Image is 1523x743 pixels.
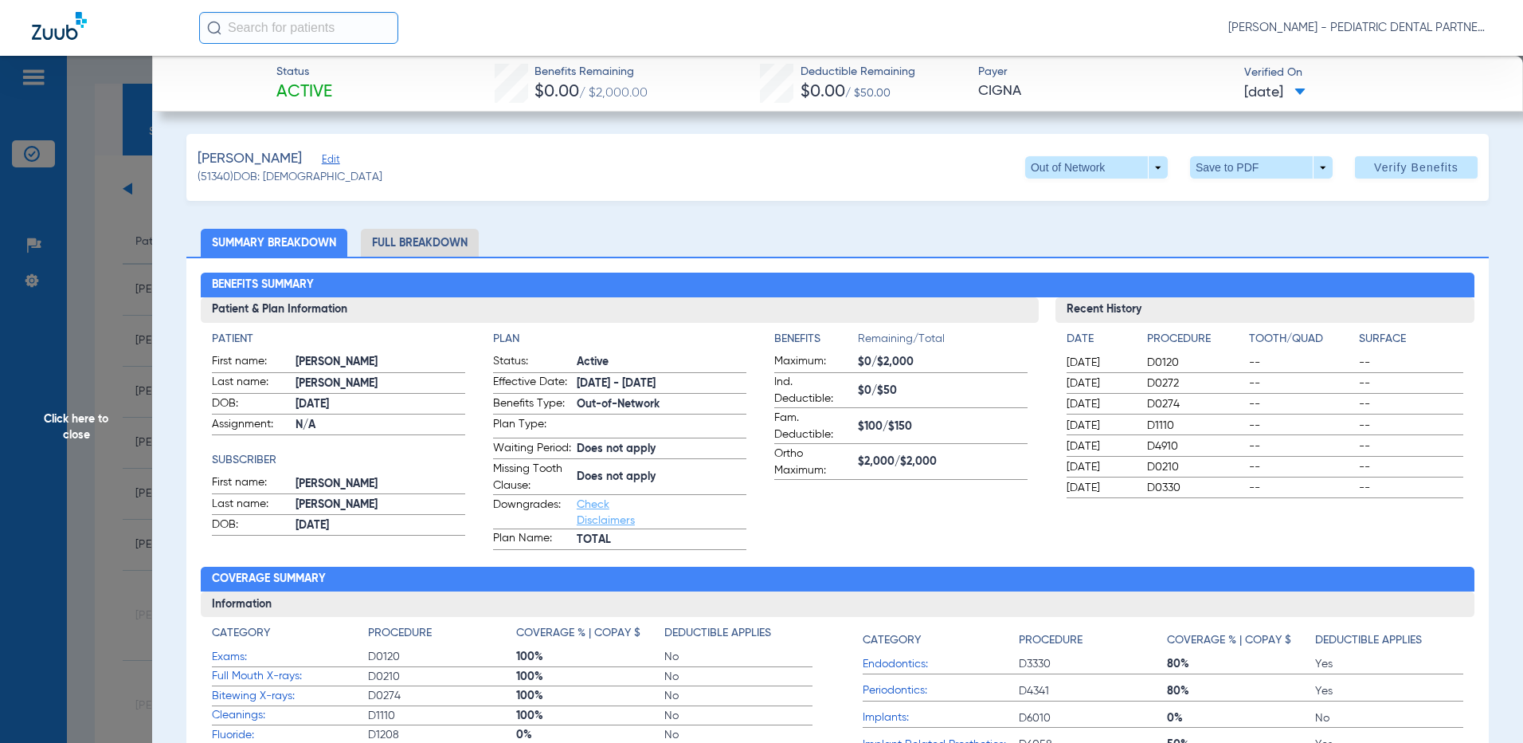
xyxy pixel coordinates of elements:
app-breakdown-title: Procedure [1147,331,1243,353]
h4: Benefits [774,331,858,348]
h4: Subscriber [212,452,465,469]
h3: Recent History [1055,297,1474,323]
span: Deductible Remaining [801,64,915,81]
h2: Coverage Summary [201,567,1475,592]
span: (51340) DOB: [DEMOGRAPHIC_DATA] [198,169,382,186]
span: Does not apply [577,469,746,486]
h4: Procedure [368,625,432,642]
span: 100% [516,688,664,704]
span: Maximum: [774,353,852,372]
span: Periodontics: [863,682,1019,699]
app-breakdown-title: Surface [1359,331,1463,353]
button: Save to PDF [1190,156,1333,179]
span: D0330 [1147,480,1243,496]
span: / $2,000.00 [579,87,648,100]
span: D1110 [368,708,516,724]
span: D0272 [1147,375,1243,391]
app-breakdown-title: Benefits [774,331,858,353]
span: Cleanings: [212,707,368,724]
span: [PERSON_NAME] - PEDIATRIC DENTAL PARTNERS SHREVEPORT [1228,20,1491,36]
div: Chat Widget [1443,666,1523,743]
app-breakdown-title: Plan [493,331,746,348]
app-breakdown-title: Procedure [1019,625,1167,655]
span: 0% [1167,710,1315,726]
span: $100/$150 [858,419,1028,435]
app-breakdown-title: Coverage % | Copay $ [516,625,664,647]
span: Endodontics: [863,656,1019,673]
h4: Deductible Applies [664,625,771,642]
h2: Benefits Summary [201,273,1475,298]
span: Yes [1315,656,1463,672]
app-breakdown-title: Deductible Applies [1315,625,1463,655]
span: 100% [516,669,664,685]
span: Ind. Deductible: [774,374,852,407]
span: Waiting Period: [493,440,571,459]
span: D0120 [1147,355,1243,371]
h4: Procedure [1147,331,1243,348]
span: Status: [493,353,571,372]
span: Benefits Type: [493,395,571,415]
span: Active [577,354,746,371]
app-breakdown-title: Patient [212,331,465,348]
img: Zuub Logo [32,12,87,40]
span: D0210 [368,669,516,685]
h4: Category [212,625,270,642]
span: No [664,688,812,704]
h4: Tooth/Quad [1249,331,1353,348]
span: [DATE] - [DATE] [577,375,746,392]
span: Benefits Remaining [534,64,648,81]
span: $0/$2,000 [858,354,1028,371]
h4: Coverage % | Copay $ [1167,632,1291,649]
span: Does not apply [577,441,746,458]
span: First name: [212,353,290,372]
span: Assignment: [212,416,290,435]
span: D1208 [368,727,516,743]
h4: Surface [1359,331,1463,348]
span: No [664,727,812,743]
span: Implants: [863,710,1019,726]
span: -- [1249,480,1353,496]
span: [DATE] [296,517,465,534]
span: [PERSON_NAME] [296,476,465,493]
span: [DATE] [1067,355,1133,371]
span: No [664,669,812,685]
span: [DATE] [1067,396,1133,412]
span: [PERSON_NAME] [296,497,465,513]
span: Verified On [1244,65,1497,81]
span: $2,000/$2,000 [858,454,1028,470]
span: Effective Date: [493,374,571,393]
h4: Date [1067,331,1133,348]
span: DOB: [212,395,290,415]
span: Active [276,81,332,104]
span: -- [1359,355,1463,371]
span: D4910 [1147,438,1243,454]
app-breakdown-title: Deductible Applies [664,625,812,647]
app-breakdown-title: Tooth/Quad [1249,331,1353,353]
span: / $50.00 [845,88,891,99]
span: $0/$50 [858,383,1028,399]
h3: Patient & Plan Information [201,297,1039,323]
span: TOTAL [577,532,746,548]
span: $0.00 [801,84,845,100]
span: Exams: [212,649,368,666]
span: -- [1249,459,1353,475]
span: 100% [516,649,664,665]
span: Status [276,64,332,81]
span: DOB: [212,517,290,536]
span: N/A [296,417,465,434]
span: Plan Type: [493,416,571,438]
span: Payer [978,64,1231,81]
span: 0% [516,727,664,743]
span: -- [1359,459,1463,475]
span: -- [1249,396,1353,412]
span: D0210 [1147,459,1243,475]
span: D0120 [368,649,516,665]
span: D6010 [1019,710,1167,726]
a: Check Disclaimers [577,499,635,526]
span: [DATE] [1067,418,1133,434]
span: Last name: [212,374,290,393]
h3: Information [201,592,1475,617]
app-breakdown-title: Procedure [368,625,516,647]
span: -- [1249,438,1353,454]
